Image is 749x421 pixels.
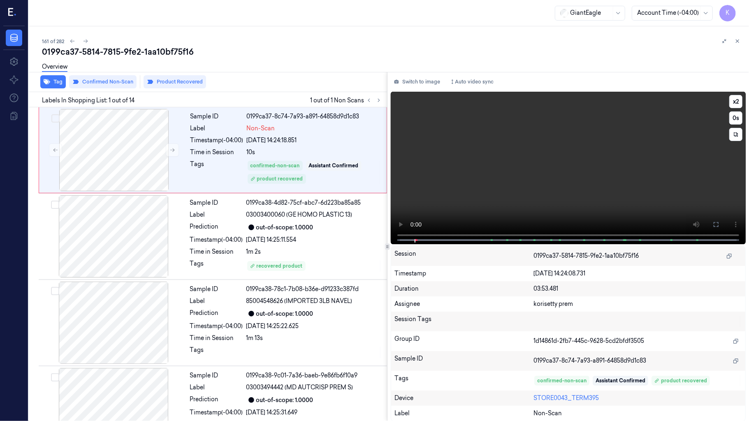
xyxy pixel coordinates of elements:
button: Switch to image [391,75,443,88]
div: Assignee [394,300,533,308]
span: Non-Scan [247,124,275,133]
span: 1d14861d-2fb7-445c-9628-5cd2bfdf3505 [533,337,644,345]
div: Assistant Confirmed [596,377,645,384]
div: Timestamp (-04:00) [190,408,243,417]
div: 10s [247,148,382,157]
div: [DATE] 14:24:18.851 [247,136,382,145]
span: 03003400060 (GE HOMO PLASTIC 13) [246,210,352,219]
span: 03003494442 (MD AUTCRISP PREM S) [246,383,353,392]
span: 85004548626 (IMPORTED 3LB NAVEL) [246,297,352,305]
div: Tags [190,160,243,185]
div: 1m 2s [246,248,382,256]
span: 1 out of 1 Non Scans [310,95,384,105]
button: x2 [729,95,742,108]
button: Select row [51,373,59,382]
div: Assistant Confirmed [309,162,359,169]
span: 161 of 282 [42,38,64,45]
div: product recovered [654,377,707,384]
div: 0199ca37-5814-7815-9fe2-1aa10bf75f16 [42,46,742,58]
div: 1m 13s [246,334,382,342]
span: Labels In Shopping List: 1 out of 14 [42,96,134,105]
div: korisetty prem [533,300,742,308]
div: Group ID [394,335,533,348]
span: 0199ca37-5814-7815-9fe2-1aa10bf75f16 [533,252,639,260]
div: out-of-scope: 1.0000 [256,310,313,318]
div: Sample ID [190,112,243,121]
div: Prediction [190,309,243,319]
div: Session [394,250,533,263]
div: Tags [190,259,243,273]
div: Sample ID [190,199,243,207]
div: Duration [394,285,533,293]
div: Tags [190,346,243,359]
div: Sample ID [394,354,533,368]
div: [DATE] 14:24:08.731 [533,269,742,278]
div: Sample ID [190,371,243,380]
div: Time in Session [190,334,243,342]
div: Timestamp (-04:00) [190,136,243,145]
div: Tags [394,374,533,387]
div: [DATE] 14:25:22.625 [246,322,382,331]
button: 0s [729,111,742,125]
div: Timestamp [394,269,533,278]
div: Device [394,394,533,402]
div: Timestamp (-04:00) [190,236,243,244]
div: confirmed-non-scan [250,162,300,169]
div: Label [190,210,243,219]
div: Time in Session [190,148,243,157]
span: 0199ca37-8c74-7a93-a891-64858d9d1c83 [533,356,646,365]
div: 0199ca37-8c74-7a93-a891-64858d9d1c83 [247,112,382,121]
div: product recovered [250,175,303,183]
button: Tag [40,75,66,88]
button: Select row [51,114,60,123]
a: Overview [42,62,67,72]
div: Time in Session [190,248,243,256]
button: Product Recovered [144,75,206,88]
div: recovered product [250,262,303,270]
div: 0199ca38-4d82-75cf-abc7-6d223ba85a85 [246,199,382,207]
div: out-of-scope: 1.0000 [256,223,313,232]
button: Select row [51,201,59,209]
div: [DATE] 14:25:31.649 [246,408,382,417]
div: Session Tags [394,315,533,328]
div: Timestamp (-04:00) [190,322,243,331]
div: Label [394,409,533,418]
div: confirmed-non-scan [537,377,587,384]
div: Label [190,297,243,305]
div: 0199ca38-9c01-7a36-baeb-9e86fb6f10a9 [246,371,382,380]
div: Prediction [190,395,243,405]
div: Prediction [190,222,243,232]
button: Confirmed Non-Scan [69,75,137,88]
button: Auto video sync [447,75,497,88]
div: Sample ID [190,285,243,294]
div: 03:53.481 [533,285,742,293]
div: Label [190,383,243,392]
div: Label [190,124,243,133]
div: [DATE] 14:25:11.554 [246,236,382,244]
div: STORE0043_TERM395 [533,394,742,402]
button: K [719,5,736,21]
button: Select row [51,287,59,295]
span: Non-Scan [533,409,562,418]
div: out-of-scope: 1.0000 [256,396,313,405]
div: 0199ca38-78c1-7b08-b36e-d91233c387fd [246,285,382,294]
